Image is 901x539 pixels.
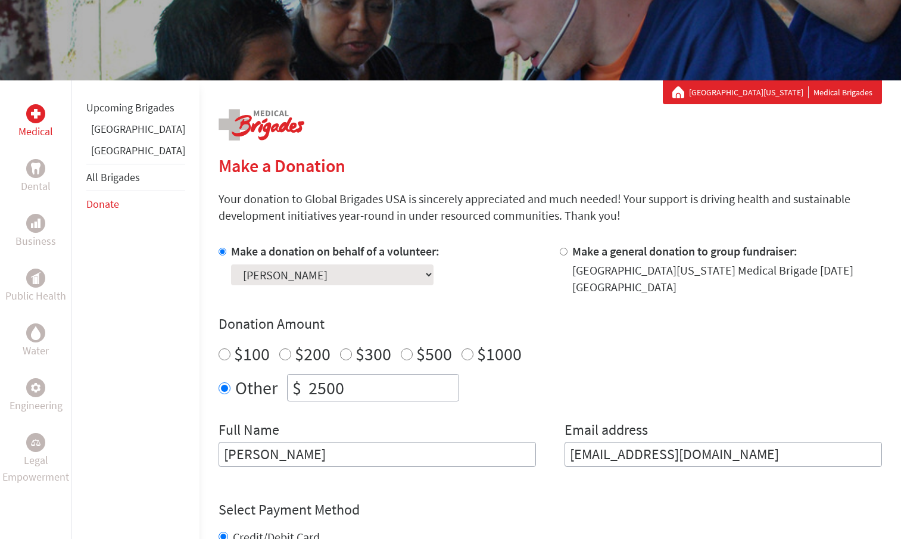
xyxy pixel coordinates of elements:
[26,159,45,178] div: Dental
[477,342,522,365] label: $1000
[91,144,185,157] a: [GEOGRAPHIC_DATA]
[219,191,882,224] p: Your donation to Global Brigades USA is sincerely appreciated and much needed! Your support is dr...
[86,170,140,184] a: All Brigades
[219,500,882,519] h4: Select Payment Method
[21,178,51,195] p: Dental
[565,420,648,442] label: Email address
[86,121,185,142] li: Ghana
[219,155,882,176] h2: Make a Donation
[15,233,56,250] p: Business
[31,109,40,119] img: Medical
[689,86,809,98] a: [GEOGRAPHIC_DATA][US_STATE]
[91,122,185,136] a: [GEOGRAPHIC_DATA]
[219,442,536,467] input: Enter Full Name
[10,378,63,414] a: EngineeringEngineering
[234,342,270,365] label: $100
[10,397,63,414] p: Engineering
[31,219,40,228] img: Business
[86,191,185,217] li: Donate
[219,109,304,141] img: logo-medical.png
[565,442,882,467] input: Your Email
[31,163,40,174] img: Dental
[219,420,279,442] label: Full Name
[26,269,45,288] div: Public Health
[5,288,66,304] p: Public Health
[18,104,53,140] a: MedicalMedical
[416,342,452,365] label: $500
[15,214,56,250] a: BusinessBusiness
[672,86,872,98] div: Medical Brigades
[26,433,45,452] div: Legal Empowerment
[26,214,45,233] div: Business
[235,374,278,401] label: Other
[219,314,882,334] h4: Donation Amount
[31,439,40,446] img: Legal Empowerment
[86,101,174,114] a: Upcoming Brigades
[572,262,882,295] div: [GEOGRAPHIC_DATA][US_STATE] Medical Brigade [DATE] [GEOGRAPHIC_DATA]
[86,142,185,164] li: Guatemala
[23,323,49,359] a: WaterWater
[2,452,69,485] p: Legal Empowerment
[26,104,45,123] div: Medical
[231,244,439,258] label: Make a donation on behalf of a volunteer:
[18,123,53,140] p: Medical
[26,323,45,342] div: Water
[288,375,306,401] div: $
[31,272,40,284] img: Public Health
[31,326,40,339] img: Water
[572,244,797,258] label: Make a general donation to group fundraiser:
[86,197,119,211] a: Donate
[26,378,45,397] div: Engineering
[2,433,69,485] a: Legal EmpowermentLegal Empowerment
[5,269,66,304] a: Public HealthPublic Health
[23,342,49,359] p: Water
[86,95,185,121] li: Upcoming Brigades
[306,375,459,401] input: Enter Amount
[86,164,185,191] li: All Brigades
[21,159,51,195] a: DentalDental
[356,342,391,365] label: $300
[31,383,40,392] img: Engineering
[295,342,331,365] label: $200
